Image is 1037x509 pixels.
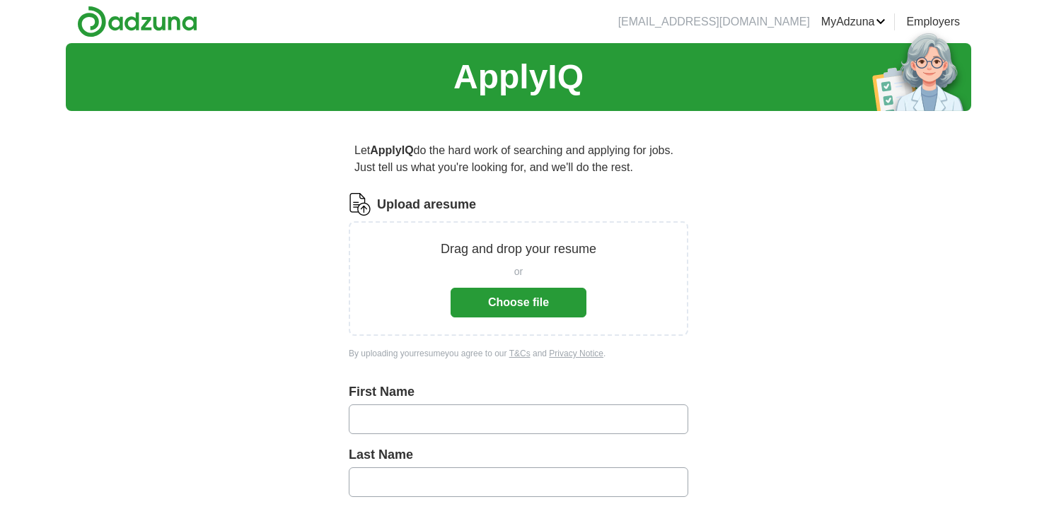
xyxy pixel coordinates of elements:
[514,264,523,279] span: or
[349,347,688,360] div: By uploading your resume you agree to our and .
[509,349,531,358] a: T&Cs
[370,144,413,156] strong: ApplyIQ
[453,52,584,103] h1: ApplyIQ
[349,193,371,216] img: CV Icon
[549,349,603,358] a: Privacy Notice
[618,13,810,30] li: [EMAIL_ADDRESS][DOMAIN_NAME]
[441,240,596,259] p: Drag and drop your resume
[349,382,688,402] label: First Name
[821,13,886,30] a: MyAdzuna
[451,288,586,317] button: Choose file
[349,445,688,464] label: Last Name
[349,136,688,182] p: Let do the hard work of searching and applying for jobs. Just tell us what you're looking for, an...
[377,195,476,214] label: Upload a resume
[77,6,197,37] img: Adzuna logo
[906,13,960,30] a: Employers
